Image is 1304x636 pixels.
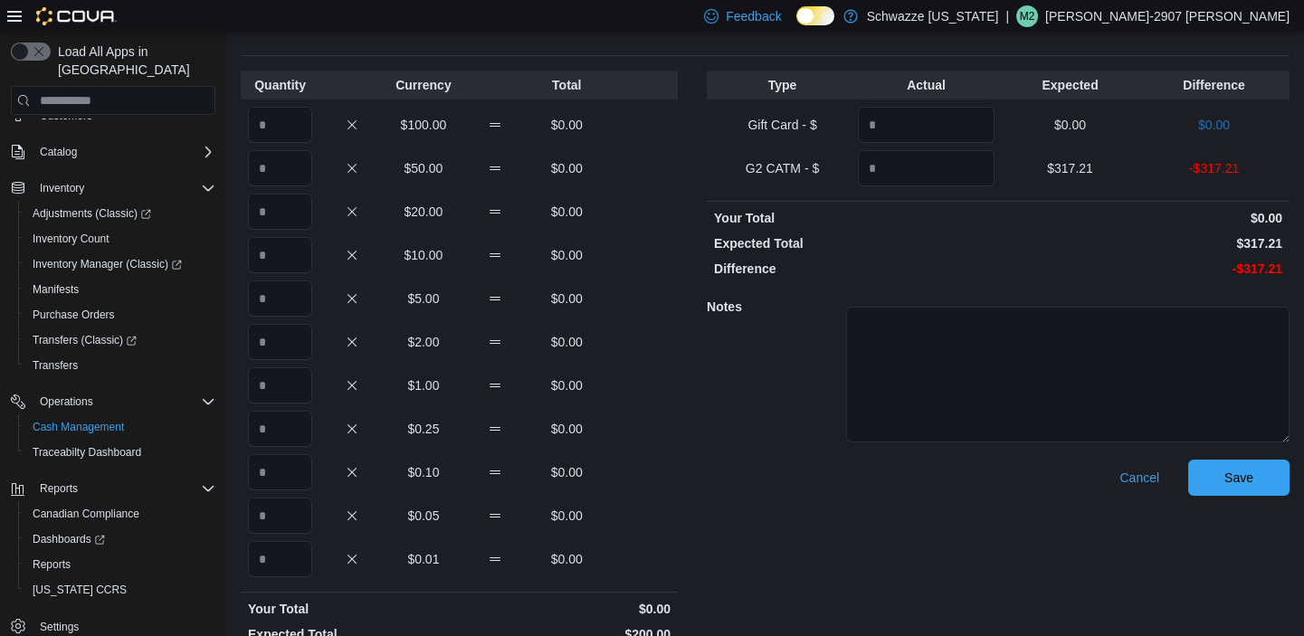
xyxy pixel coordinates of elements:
button: Cash Management [18,414,223,440]
button: Inventory [33,177,91,199]
p: $50.00 [391,159,455,177]
span: Transfers [25,355,215,376]
input: Quantity [248,541,312,577]
p: Difference [714,260,995,278]
span: Canadian Compliance [25,503,215,525]
span: Inventory Count [25,228,215,250]
input: Quantity [248,367,312,403]
button: Reports [18,552,223,577]
input: Quantity [248,411,312,447]
input: Quantity [248,194,312,230]
input: Quantity [858,107,995,143]
span: Catalog [40,145,77,159]
a: Transfers (Classic) [18,327,223,353]
a: Dashboards [18,527,223,552]
p: [PERSON_NAME]-2907 [PERSON_NAME] [1045,5,1290,27]
span: Settings [40,620,79,634]
span: Purchase Orders [25,304,215,326]
p: $1.00 [391,376,455,394]
span: Load All Apps in [GEOGRAPHIC_DATA] [51,43,215,79]
p: $0.00 [535,376,599,394]
p: Difference [1146,76,1282,94]
button: Manifests [18,277,223,302]
p: Quantity [248,76,312,94]
span: Purchase Orders [33,308,115,322]
span: Save [1224,469,1253,487]
p: Gift Card - $ [714,116,851,134]
p: $0.00 [535,116,599,134]
span: Feedback [726,7,781,25]
p: -$317.21 [1146,159,1282,177]
input: Quantity [248,237,312,273]
a: Transfers [25,355,85,376]
span: Dashboards [33,532,105,546]
button: Save [1188,460,1290,496]
p: $0.00 [535,246,599,264]
span: Manifests [25,279,215,300]
span: Operations [33,391,215,413]
p: $0.00 [535,550,599,568]
p: $0.00 [1002,209,1282,227]
span: Transfers (Classic) [33,333,137,347]
button: Purchase Orders [18,302,223,327]
button: Inventory [4,176,223,201]
a: Traceabilty Dashboard [25,441,148,463]
p: $317.21 [1002,234,1282,252]
p: G2 CATM - $ [714,159,851,177]
p: $0.05 [391,507,455,525]
span: Cash Management [33,420,124,434]
p: Expected [1002,76,1138,94]
div: Matthew-2907 Padilla [1016,5,1038,27]
p: Total [535,76,599,94]
p: $0.00 [535,290,599,308]
span: Transfers (Classic) [25,329,215,351]
span: Adjustments (Classic) [25,203,215,224]
p: | [1005,5,1009,27]
a: Inventory Manager (Classic) [25,253,189,275]
span: Reports [33,557,71,572]
p: $0.00 [535,463,599,481]
a: Inventory Count [25,228,117,250]
span: Reports [33,478,215,499]
p: $0.00 [535,333,599,351]
span: Adjustments (Classic) [33,206,151,221]
p: $10.00 [391,246,455,264]
p: $0.00 [1002,116,1138,134]
span: Operations [40,394,93,409]
span: Reports [25,554,215,575]
button: Reports [4,476,223,501]
p: $2.00 [391,333,455,351]
span: Dashboards [25,528,215,550]
p: $0.00 [535,203,599,221]
span: Inventory Count [33,232,109,246]
img: Cova [36,7,117,25]
p: $0.00 [1146,116,1282,134]
a: Purchase Orders [25,304,122,326]
a: Inventory Manager (Classic) [18,252,223,277]
p: $0.10 [391,463,455,481]
p: $0.00 [463,600,671,618]
p: $0.00 [535,420,599,438]
span: [US_STATE] CCRS [33,583,127,597]
a: Dashboards [25,528,112,550]
span: Traceabilty Dashboard [25,441,215,463]
a: Canadian Compliance [25,503,147,525]
a: Reports [25,554,78,575]
span: Transfers [33,358,78,373]
input: Quantity [248,107,312,143]
span: Washington CCRS [25,579,215,601]
span: Cash Management [25,416,215,438]
p: $0.00 [535,159,599,177]
input: Quantity [858,150,995,186]
p: $5.00 [391,290,455,308]
input: Quantity [248,454,312,490]
input: Dark Mode [796,6,834,25]
button: Operations [4,389,223,414]
span: Manifests [33,282,79,297]
p: $0.25 [391,420,455,438]
button: Catalog [4,139,223,165]
a: Manifests [25,279,86,300]
input: Quantity [248,150,312,186]
span: Canadian Compliance [33,507,139,521]
button: Inventory Count [18,226,223,252]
